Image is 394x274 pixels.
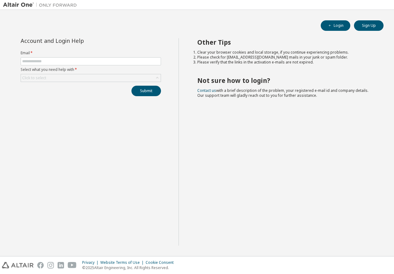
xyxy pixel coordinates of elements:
div: Click to select [22,76,46,80]
label: Email [21,51,161,55]
div: Click to select [21,74,161,82]
div: Account and Login Help [21,38,133,43]
div: Cookie Consent [146,260,177,265]
label: Select what you need help with [21,67,161,72]
img: linkedin.svg [58,262,64,268]
li: Please check for [EMAIL_ADDRESS][DOMAIN_NAME] mails in your junk or spam folder. [197,55,373,60]
div: Privacy [82,260,100,265]
img: facebook.svg [37,262,44,268]
h2: Other Tips [197,38,373,46]
img: Altair One [3,2,80,8]
button: Submit [131,86,161,96]
a: Contact us [197,88,216,93]
li: Clear your browser cookies and local storage, if you continue experiencing problems. [197,50,373,55]
img: instagram.svg [47,262,54,268]
button: Login [321,20,350,31]
button: Sign Up [354,20,384,31]
div: Website Terms of Use [100,260,146,265]
img: altair_logo.svg [2,262,34,268]
li: Please verify that the links in the activation e-mails are not expired. [197,60,373,65]
h2: Not sure how to login? [197,76,373,84]
span: with a brief description of the problem, your registered e-mail id and company details. Our suppo... [197,88,368,98]
p: © 2025 Altair Engineering, Inc. All Rights Reserved. [82,265,177,270]
img: youtube.svg [68,262,77,268]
